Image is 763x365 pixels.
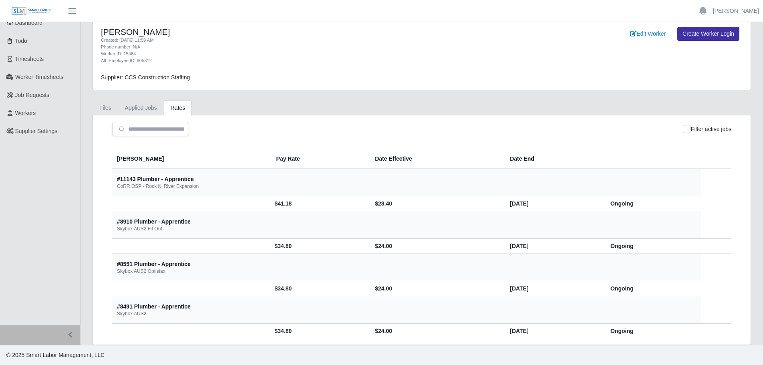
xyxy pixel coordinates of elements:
td: Ongoing [604,281,701,296]
div: Created: [DATE] 11:59 AM [101,37,470,44]
h4: [PERSON_NAME] [101,27,470,37]
td: $24.00 [368,239,503,254]
td: $24.00 [368,324,503,339]
div: Skybox AUS2 Fit Out [117,226,162,232]
span: Dashboard [15,20,43,26]
span: Todo [15,38,27,44]
a: Edit Worker [625,27,671,41]
a: [PERSON_NAME] [713,7,759,15]
td: [DATE] [503,239,604,254]
td: $34.80 [270,281,369,296]
td: Ongoing [604,239,701,254]
th: Date End [503,149,604,169]
td: $24.00 [368,281,503,296]
td: $34.80 [270,239,369,254]
div: Worker ID: 15464 [101,50,470,57]
span: Workers [15,110,36,116]
a: Rates [164,100,192,116]
td: [DATE] [503,324,604,339]
div: #11143 Plumber - Apprentice [117,175,194,183]
a: Files [93,100,118,116]
div: Alt. Employee ID: 905312 [101,57,470,64]
th: [PERSON_NAME] [112,149,270,169]
div: #8491 Plumber - Apprentice [117,302,191,311]
span: Supplier Settings [15,128,58,134]
img: SLM Logo [11,7,51,16]
span: Timesheets [15,56,44,62]
th: Date Effective [368,149,503,169]
td: Ongoing [604,324,701,339]
div: CoRR OSP - Rock N' River Expansion [117,183,199,190]
span: Worker Timesheets [15,74,63,80]
span: Job Requests [15,92,50,98]
a: Create Worker Login [677,27,739,41]
td: [DATE] [503,196,604,211]
div: Skybox AUS2 Optistax [117,268,165,274]
div: #8551 Plumber - Apprentice [117,260,191,268]
div: #8910 Plumber - Apprentice [117,218,191,226]
span: © 2025 Smart Labor Management, LLC [6,352,105,358]
div: Skybox AUS2 [117,311,146,317]
td: $41.18 [270,196,369,211]
span: Supplier: CCS Construction Staffing [101,74,190,81]
div: Phone number: N/A [101,44,470,50]
td: $28.40 [368,196,503,211]
th: Pay Rate [270,149,369,169]
td: $34.80 [270,324,369,339]
td: Ongoing [604,196,701,211]
a: Applied Jobs [118,100,164,116]
td: [DATE] [503,281,604,296]
div: Filter active jobs [683,122,731,136]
